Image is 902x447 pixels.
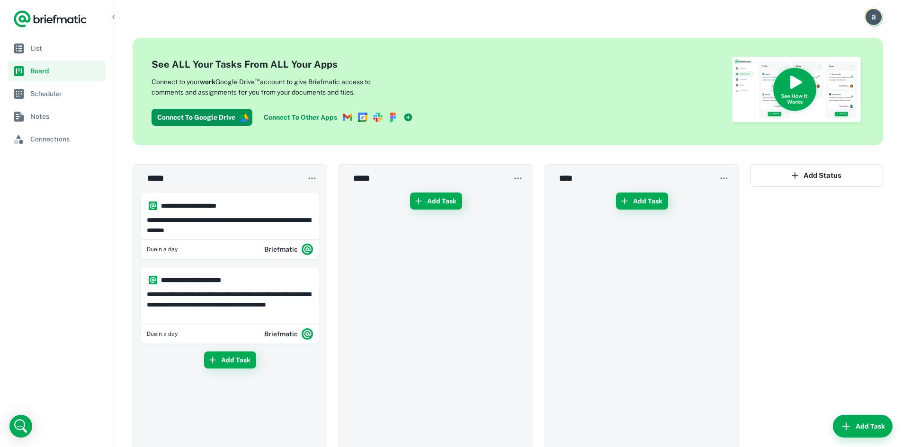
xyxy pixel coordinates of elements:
img: See How Briefmatic Works [732,57,864,126]
h4: See ALL Your Tasks From ALL Your Apps [152,57,417,71]
button: Add Task [833,415,893,438]
span: Tuesday, Oct 14 [147,245,178,254]
button: Add Task [410,193,462,210]
a: Notes [8,106,106,127]
div: Briefmatic [264,240,313,259]
a: Connections [8,129,106,149]
b: work [200,78,215,86]
a: Logo [13,9,87,28]
a: Board [8,61,106,81]
img: https://app.briefmatic.com/assets/integrations/system.png [149,276,157,284]
span: Scheduler [30,88,102,99]
a: Connect To Other Apps [260,109,417,126]
button: Add Status [750,164,883,187]
img: system.png [302,244,313,255]
a: List [8,38,106,59]
span: List [30,43,102,53]
img: system.png [302,328,313,340]
div: Briefmatic [264,324,313,343]
span: Notes [30,111,102,122]
h6: Briefmatic [264,244,298,254]
span: Board [30,66,102,76]
span: Connections [30,134,102,144]
button: Account button [864,8,883,26]
p: Connect to your Google Drive account to give Briefmatic access to comments and assignments for yo... [152,75,402,97]
h6: Briefmatic [264,329,298,339]
span: Tuesday, Oct 14 [147,330,178,338]
button: Connect To Google Drive [152,109,252,126]
button: Add Task [204,351,256,368]
sup: ™ [255,76,260,83]
img: https://app.briefmatic.com/assets/integrations/system.png [149,202,157,210]
button: Add Task [616,193,668,210]
div: Open Intercom Messenger [9,415,32,438]
img: akem saleh [866,9,882,25]
a: Scheduler [8,83,106,104]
